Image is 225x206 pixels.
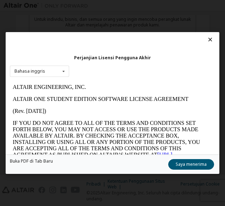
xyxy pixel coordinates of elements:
[3,71,163,83] a: [URL][DOMAIN_NAME]
[168,159,214,170] button: Saya menerima
[3,15,202,21] p: ALTAIR ONE STUDENT EDITION SOFTWARE LICENSE AGREEMENT
[176,161,207,167] font: Saya menerima
[3,39,202,140] p: IF YOU DO NOT AGREE TO ALL OF THE TERMS AND CONDITIONS SET FORTH BELOW, YOU MAY NOT ACCESS OR USE...
[3,3,202,9] p: ALTAIR ENGINEERING, INC.
[3,27,202,33] p: (Rev. [DATE])
[74,55,151,61] font: Perjanjian Lisensi Pengguna Akhir
[10,158,53,164] font: Buka PDF di Tab Baru
[14,68,45,74] font: Bahasa inggris
[10,159,53,163] a: Buka PDF di Tab Baru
